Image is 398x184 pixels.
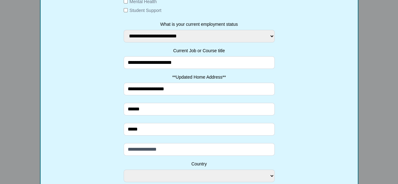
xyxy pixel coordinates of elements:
[124,74,275,80] label: **Updated Home Address**
[130,7,161,14] label: Student Support
[124,21,275,27] label: What is your current employment status
[124,161,275,167] label: Country
[124,47,275,54] label: Current Job or Course title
